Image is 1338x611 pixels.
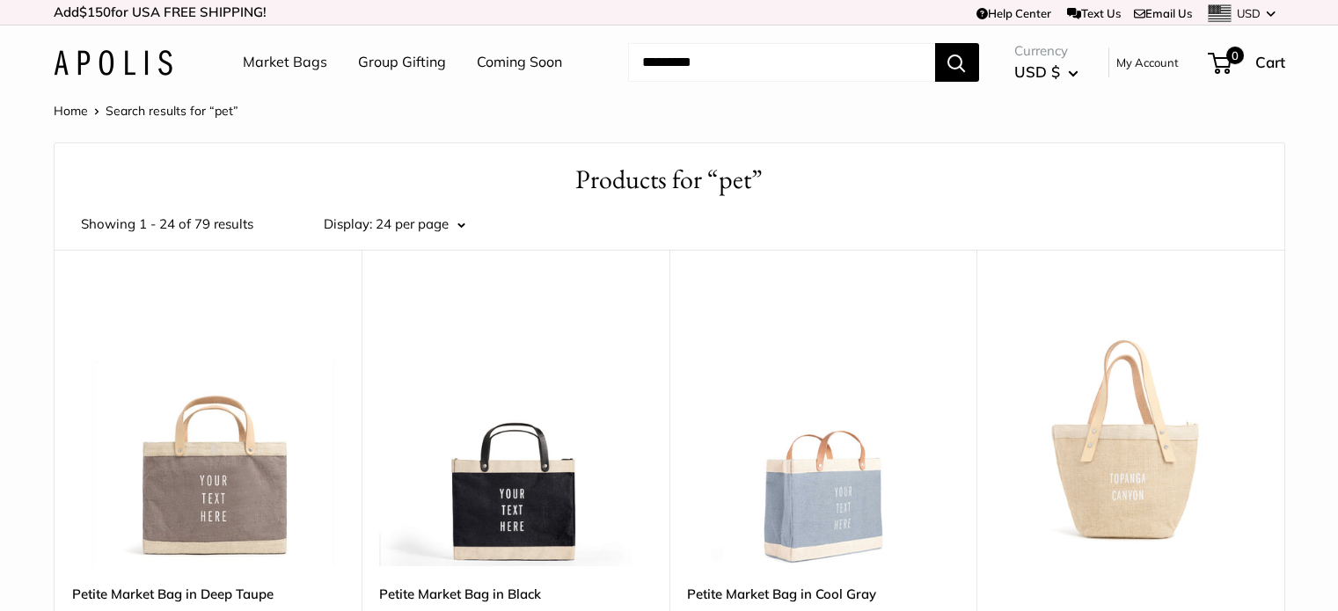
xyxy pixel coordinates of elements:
img: description_Make it yours with custom printed text. [379,294,652,566]
span: Search results for “pet” [106,103,238,119]
a: Home [54,103,88,119]
img: Petite Market Bag in Cool Gray [687,294,960,566]
span: Showing 1 - 24 of 79 results [81,212,253,236]
span: USD [1237,6,1261,20]
a: Coming Soon [477,49,562,76]
a: Petite Market Bag in Cool GrayPetite Market Bag in Cool Gray [687,294,960,566]
a: Petite Market Bag in Deep Taupe [72,584,345,604]
h1: Products for “pet” [81,161,1258,199]
img: Petite Market Bag in Deep Taupe [72,294,345,566]
a: Petite Market Bag in Cool Gray [687,584,960,604]
a: Petite Bucket Bag in NaturalPetite Bucket Bag in Natural [994,294,1267,566]
label: Display: [324,212,372,236]
iframe: Sign Up via Text for Offers [14,544,188,597]
span: 24 per page [376,215,449,232]
a: Petite Market Bag in Deep TaupePetite Market Bag in Deep Taupe [72,294,345,566]
button: 24 per page [376,212,465,236]
a: Market Bags [243,49,327,76]
a: 0 Cart [1210,48,1285,76]
input: Search... [628,43,935,82]
img: Apolis [54,50,172,76]
span: Cart [1255,53,1285,71]
button: USD $ [1014,58,1078,86]
button: Search [935,43,979,82]
a: Petite Market Bag in Black [379,584,652,604]
nav: Breadcrumb [54,99,238,122]
img: Petite Bucket Bag in Natural [994,294,1267,566]
a: Email Us [1134,6,1192,20]
a: description_Make it yours with custom printed text.Petite Market Bag in Black [379,294,652,566]
span: USD $ [1014,62,1060,81]
span: 0 [1225,47,1243,64]
span: Currency [1014,39,1078,63]
a: Group Gifting [358,49,446,76]
a: Text Us [1067,6,1121,20]
a: Help Center [976,6,1051,20]
span: $150 [79,4,111,20]
a: My Account [1116,52,1179,73]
